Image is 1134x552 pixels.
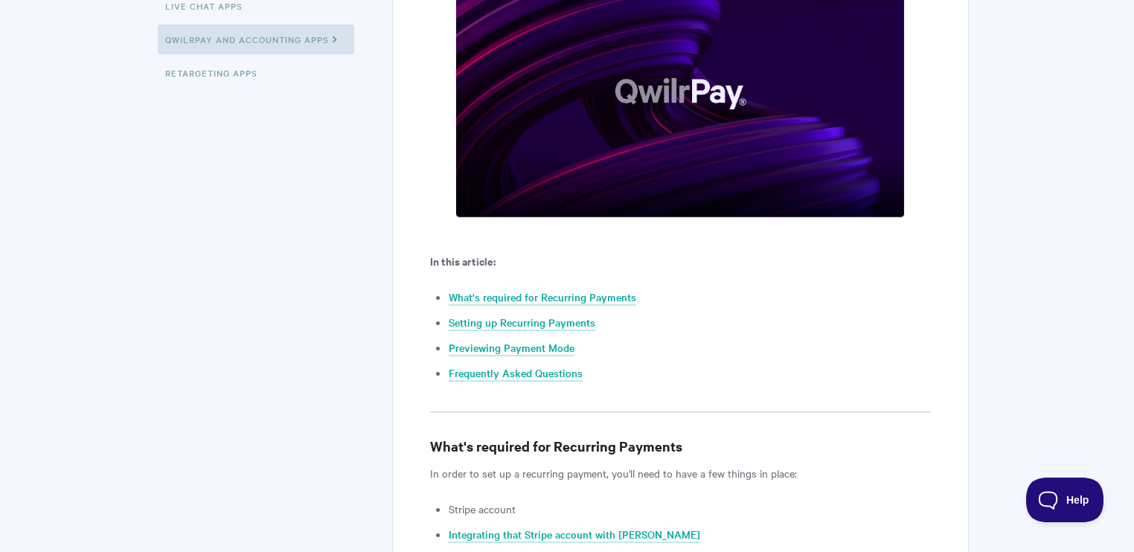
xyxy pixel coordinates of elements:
[449,315,595,331] a: Setting up Recurring Payments
[449,340,574,356] a: Previewing Payment Mode
[449,289,636,306] a: What's required for Recurring Payments
[449,365,583,382] a: Frequently Asked Questions
[1026,478,1104,522] iframe: Toggle Customer Support
[165,58,269,88] a: Retargeting Apps
[449,500,931,518] li: Stripe account
[449,527,700,543] a: Integrating that Stripe account with [PERSON_NAME]
[430,436,931,457] h3: What's required for Recurring Payments
[430,464,931,482] p: In order to set up a recurring payment, you'll need to have a few things in place:
[430,253,496,269] b: In this article:
[158,25,354,54] a: QwilrPay and Accounting Apps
